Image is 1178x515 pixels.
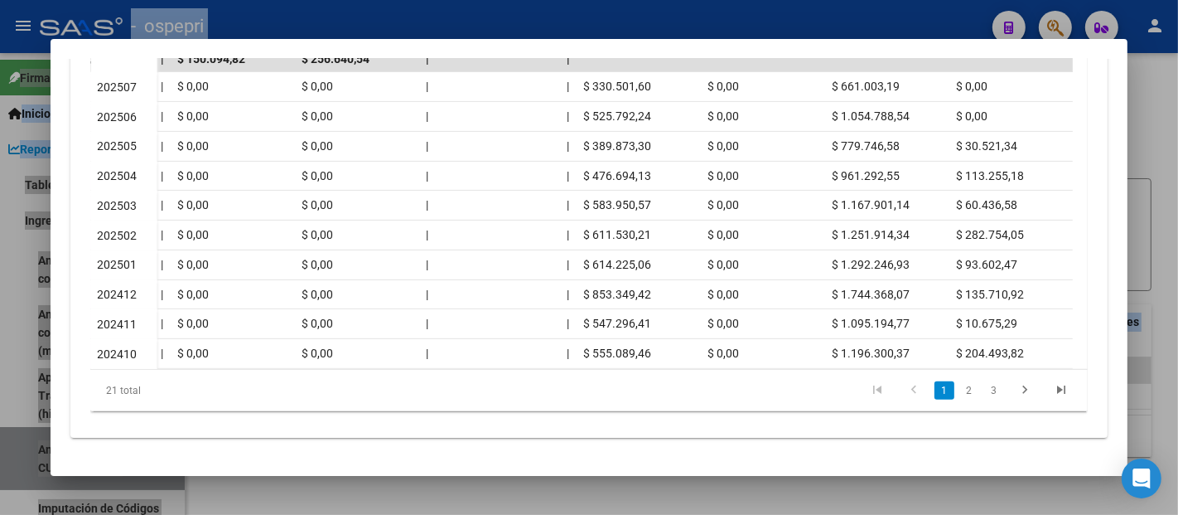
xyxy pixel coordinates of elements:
[302,139,333,153] span: $ 0,00
[567,347,569,360] span: |
[583,198,651,211] span: $ 583.950,57
[426,317,428,330] span: |
[426,258,428,271] span: |
[161,347,163,360] span: |
[161,139,163,153] span: |
[426,228,428,241] span: |
[177,258,209,271] span: $ 0,00
[707,80,739,93] span: $ 0,00
[583,228,651,241] span: $ 611.530,21
[567,109,569,123] span: |
[426,347,428,360] span: |
[832,288,910,301] span: $ 1.744.368,07
[707,169,739,182] span: $ 0,00
[302,52,369,66] span: $ 256.640,54
[832,198,910,211] span: $ 1.167.901,14
[707,109,739,123] span: $ 0,00
[98,258,138,271] span: 202501
[707,347,739,360] span: $ 0,00
[984,381,1004,400] a: 3
[1122,459,1161,498] div: Open Intercom Messenger
[161,52,164,66] span: |
[426,52,429,66] span: |
[956,80,987,93] span: $ 0,00
[1009,381,1040,400] a: go to next page
[567,228,569,241] span: |
[567,317,569,330] span: |
[161,317,163,330] span: |
[161,228,163,241] span: |
[956,347,1024,360] span: $ 204.493,82
[898,381,929,400] a: go to previous page
[98,169,138,182] span: 202504
[98,80,138,94] span: 202507
[177,80,209,93] span: $ 0,00
[832,80,900,93] span: $ 661.003,19
[302,169,333,182] span: $ 0,00
[177,198,209,211] span: $ 0,00
[707,139,739,153] span: $ 0,00
[956,228,1024,241] span: $ 282.754,05
[567,139,569,153] span: |
[982,377,1007,405] li: page 3
[161,198,163,211] span: |
[426,139,428,153] span: |
[161,258,163,271] span: |
[832,347,910,360] span: $ 1.196.300,37
[177,228,209,241] span: $ 0,00
[862,381,893,400] a: go to first page
[302,317,333,330] span: $ 0,00
[956,258,1017,271] span: $ 93.602,47
[956,198,1017,211] span: $ 60.436,58
[98,139,138,153] span: 202505
[177,139,209,153] span: $ 0,00
[956,139,1017,153] span: $ 30.521,34
[302,80,333,93] span: $ 0,00
[90,370,287,411] div: 21 total
[583,288,651,301] span: $ 853.349,42
[567,288,569,301] span: |
[956,288,1024,301] span: $ 135.710,92
[832,139,900,153] span: $ 779.746,58
[832,109,910,123] span: $ 1.054.788,54
[161,109,163,123] span: |
[567,52,570,66] span: |
[583,317,651,330] span: $ 547.296,41
[583,109,651,123] span: $ 525.792,24
[583,169,651,182] span: $ 476.694,13
[832,228,910,241] span: $ 1.251.914,34
[567,169,569,182] span: |
[832,258,910,271] span: $ 1.292.246,93
[302,347,333,360] span: $ 0,00
[956,169,1024,182] span: $ 113.255,18
[567,258,569,271] span: |
[302,258,333,271] span: $ 0,00
[583,347,651,360] span: $ 555.089,46
[707,198,739,211] span: $ 0,00
[707,288,739,301] span: $ 0,00
[956,317,1017,330] span: $ 10.675,29
[932,377,957,405] li: page 1
[426,109,428,123] span: |
[302,288,333,301] span: $ 0,00
[161,169,163,182] span: |
[177,169,209,182] span: $ 0,00
[177,317,209,330] span: $ 0,00
[956,109,987,123] span: $ 0,00
[177,109,209,123] span: $ 0,00
[426,288,428,301] span: |
[583,80,651,93] span: $ 330.501,60
[583,139,651,153] span: $ 389.873,30
[98,347,138,361] span: 202410
[707,228,739,241] span: $ 0,00
[707,317,739,330] span: $ 0,00
[302,198,333,211] span: $ 0,00
[959,381,979,400] a: 2
[302,109,333,123] span: $ 0,00
[426,80,428,93] span: |
[567,198,569,211] span: |
[98,318,138,331] span: 202411
[426,198,428,211] span: |
[98,229,138,242] span: 202502
[1045,381,1077,400] a: go to last page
